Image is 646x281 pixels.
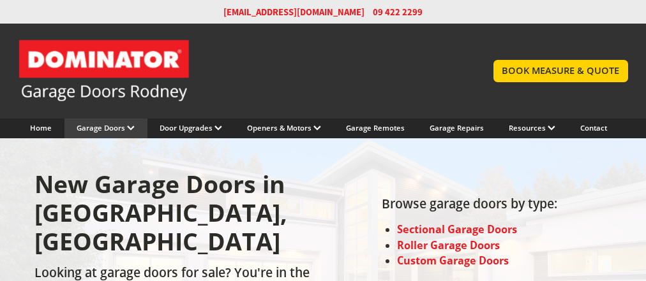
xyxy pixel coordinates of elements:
a: Openers & Motors [247,123,321,133]
a: Roller Garage Doors [397,238,500,252]
a: Door Upgrades [160,123,222,133]
a: Home [30,123,52,133]
a: Sectional Garage Doors [397,222,517,236]
a: Garage Doors [77,123,135,133]
span: 09 422 2299 [373,6,423,18]
a: BOOK MEASURE & QUOTE [493,60,629,82]
a: Contact [580,123,607,133]
a: Garage Remotes [346,123,405,133]
a: [EMAIL_ADDRESS][DOMAIN_NAME] [223,6,364,18]
h2: Browse garage doors by type: [382,197,557,217]
a: Custom Garage Doors [397,254,509,268]
a: Resources [509,123,555,133]
h1: New Garage Doors in [GEOGRAPHIC_DATA], [GEOGRAPHIC_DATA] [34,170,319,265]
a: Garage Door and Secure Access Solutions homepage [18,39,468,103]
a: Garage Repairs [430,123,484,133]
